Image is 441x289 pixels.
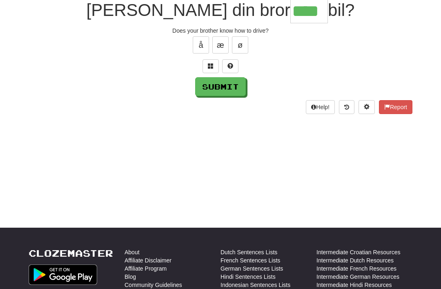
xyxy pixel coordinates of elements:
[125,281,182,289] a: Community Guidelines
[220,281,290,289] a: Indonesian Sentences Lists
[220,273,276,281] a: Hindi Sentences Lists
[222,59,238,73] button: Single letter hint - you only get 1 per sentence and score half the points! alt+h
[232,36,248,54] button: ø
[125,248,140,256] a: About
[379,100,412,114] button: Report
[306,100,335,114] button: Help!
[316,273,399,281] a: Intermediate German Resources
[316,256,394,264] a: Intermediate Dutch Resources
[328,0,354,20] span: bil?
[220,256,280,264] a: French Sentences Lists
[316,264,396,273] a: Intermediate French Resources
[87,0,291,20] span: [PERSON_NAME] din bror
[125,273,136,281] a: Blog
[125,256,171,264] a: Affiliate Disclaimer
[220,248,277,256] a: Dutch Sentences Lists
[203,59,219,73] button: Switch sentence to multiple choice alt+p
[316,281,392,289] a: Intermediate Hindi Resources
[212,36,229,54] button: æ
[193,36,209,54] button: å
[220,264,283,273] a: German Sentences Lists
[195,77,246,96] button: Submit
[339,100,354,114] button: Round history (alt+y)
[29,27,412,35] div: Does your brother know how to drive?
[29,264,97,285] img: Get it on Google Play
[125,264,167,273] a: Affiliate Program
[29,248,113,258] a: Clozemaster
[316,248,400,256] a: Intermediate Croatian Resources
